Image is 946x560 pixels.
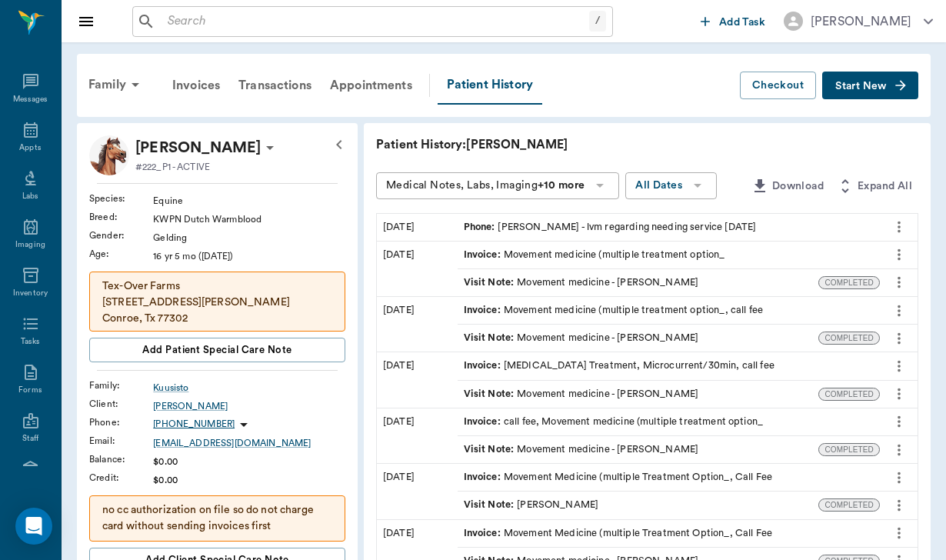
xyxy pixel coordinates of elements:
div: [DATE] [377,242,458,296]
div: Credit : [89,471,153,485]
button: more [887,520,911,546]
span: Visit Note : [464,275,518,290]
div: [DATE] [377,464,458,518]
button: [PERSON_NAME] [771,7,945,35]
div: Gelding [153,231,345,245]
input: Search [162,11,589,32]
button: more [887,242,911,268]
div: call fee, Movement medicine (multiple treatment option_ [464,415,763,429]
span: Visit Note : [464,498,518,512]
b: +10 more [538,180,585,191]
button: Add Task [695,7,771,35]
span: Invoice : [464,470,504,485]
div: KWPN Dutch Warmblood [153,212,345,226]
a: Transactions [229,67,321,104]
div: [PERSON_NAME] [464,498,599,512]
div: 16 yr 5 mo ([DATE]) [153,249,345,263]
span: Visit Note : [464,331,518,345]
div: Movement medicine (multiple treatment option_, call fee [464,303,763,318]
button: more [887,353,911,379]
button: Download [744,172,830,201]
div: Movement medicine - [PERSON_NAME] [464,442,699,457]
span: Visit Note : [464,442,518,457]
button: more [887,465,911,491]
div: $0.00 [153,473,345,487]
a: [EMAIL_ADDRESS][DOMAIN_NAME] [153,436,345,450]
div: Ernie Kuusisto [135,135,261,160]
div: Movement medicine - [PERSON_NAME] [464,275,699,290]
div: [PERSON_NAME] - lvm regarding needing service [DATE] [464,220,757,235]
span: COMPLETED [819,332,879,344]
div: Family [79,66,154,103]
button: Checkout [740,72,816,100]
button: more [887,269,911,295]
div: [DATE] [377,214,458,241]
button: Add patient Special Care Note [89,338,345,362]
button: more [887,408,911,435]
p: no cc authorization on file so do not charge card without sending invoices first [102,502,332,535]
div: Email : [89,434,153,448]
div: Phone : [89,415,153,429]
div: Equine [153,194,345,208]
div: Appts [19,142,41,154]
span: Invoice : [464,358,504,373]
div: Movement medicine (multiple treatment option_ [464,248,725,262]
a: Appointments [321,67,421,104]
button: Expand All [830,172,918,201]
button: All Dates [625,172,717,199]
div: [DATE] [377,352,458,407]
a: Invoices [163,67,229,104]
div: Movement medicine - [PERSON_NAME] [464,331,699,345]
button: more [887,214,911,240]
span: Add patient Special Care Note [142,342,291,358]
a: [PERSON_NAME] [153,399,345,413]
div: Movement Medicine (multiple Treatment Option_, Call Fee [464,526,772,541]
button: Start New [822,72,918,100]
div: Medical Notes, Labs, Imaging [386,176,585,195]
span: Visit Note : [464,387,518,402]
span: COMPLETED [819,499,879,511]
span: COMPLETED [819,388,879,400]
button: more [887,298,911,324]
div: Messages [13,94,48,105]
div: Tasks [21,336,40,348]
div: Inventory [13,288,48,299]
p: Patient History: [PERSON_NAME] [376,135,838,154]
span: Phone : [464,220,498,235]
div: / [589,11,606,32]
button: Close drawer [71,6,102,37]
span: Expand All [858,177,912,196]
p: [PHONE_NUMBER] [153,418,235,431]
img: Profile Image [89,135,129,175]
p: Tex-Over Farms [STREET_ADDRESS][PERSON_NAME] Conroe, Tx 77302 [102,278,332,327]
span: Invoice : [464,248,504,262]
div: Labs [22,191,38,202]
a: Patient History [438,66,542,105]
span: Invoice : [464,526,504,541]
button: more [887,437,911,463]
button: more [887,492,911,518]
span: Invoice : [464,415,504,429]
div: Movement Medicine (multiple Treatment Option_, Call Fee [464,470,772,485]
p: #222_P1 - ACTIVE [135,160,210,174]
div: Age : [89,247,153,261]
a: Kuusisto [153,381,345,395]
div: [MEDICAL_DATA] Treatment, Microcurrent/30min, call fee [464,358,774,373]
div: Client : [89,397,153,411]
p: [PERSON_NAME] [135,135,261,160]
div: Species : [89,192,153,205]
span: COMPLETED [819,444,879,455]
div: Open Intercom Messenger [15,508,52,545]
div: Imaging [15,239,45,251]
span: Invoice : [464,303,504,318]
div: Forms [18,385,42,396]
div: Family : [89,378,153,392]
button: more [887,381,911,407]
